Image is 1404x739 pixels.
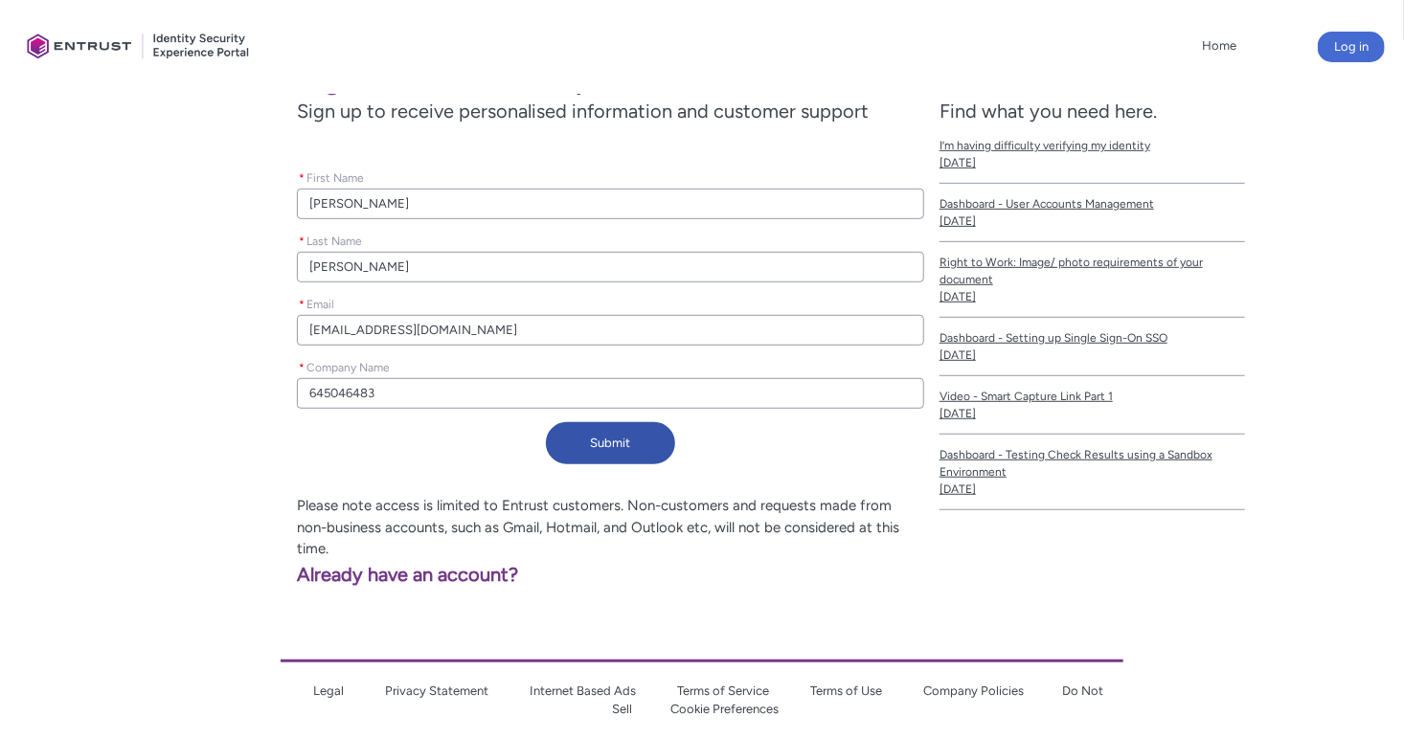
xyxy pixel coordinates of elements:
[677,683,769,698] a: Terms of Service
[940,482,976,496] lightning-formatted-date-time: [DATE]
[940,195,1245,213] span: Dashboard - User Accounts Management
[940,318,1245,376] a: Dashboard - Setting up Single Sign-On SSO[DATE]
[940,388,1245,405] span: Video - Smart Capture Link Part 1
[940,156,976,169] lightning-formatted-date-time: [DATE]
[940,446,1245,481] span: Dashboard - Testing Check Results using a Sandbox Environment
[940,329,1245,347] span: Dashboard - Setting up Single Sign-On SSO
[297,229,370,250] label: Last Name
[297,97,924,125] span: Sign up to receive personalised information and customer support
[923,683,1024,698] a: Company Policies
[28,495,924,560] p: Please note access is limited to Entrust customers. Non-customers and requests made from non-busi...
[299,235,305,248] abbr: required
[940,435,1245,510] a: Dashboard - Testing Check Results using a Sandbox Environment[DATE]
[940,407,976,420] lightning-formatted-date-time: [DATE]
[670,702,779,716] a: Cookie Preferences
[297,355,397,376] label: Company Name
[546,422,675,464] button: Submit
[940,376,1245,435] a: Video - Smart Capture Link Part 1[DATE]
[297,166,372,187] label: First Name
[299,171,305,185] abbr: required
[940,184,1245,242] a: Dashboard - User Accounts Management[DATE]
[299,298,305,311] abbr: required
[810,683,882,698] a: Terms of Use
[940,137,1245,154] span: I’m having difficulty verifying my identity
[299,361,305,374] abbr: required
[1316,651,1404,739] iframe: Qualified Messenger
[940,214,976,228] lightning-formatted-date-time: [DATE]
[940,254,1245,288] span: Right to Work: Image/ photo requirements of your document
[940,242,1245,318] a: Right to Work: Image/ photo requirements of your document[DATE]
[940,348,976,362] lightning-formatted-date-time: [DATE]
[1197,32,1241,60] a: Home
[28,563,518,586] a: Already have an account?
[940,125,1245,184] a: I’m having difficulty verifying my identity[DATE]
[940,100,1157,123] span: Find what you need here.
[297,292,342,313] label: Email
[1318,32,1385,62] button: Log in
[530,683,636,698] a: Internet Based Ads
[940,290,976,303] lightning-formatted-date-time: [DATE]
[385,683,488,698] a: Privacy Statement
[313,683,344,698] a: Legal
